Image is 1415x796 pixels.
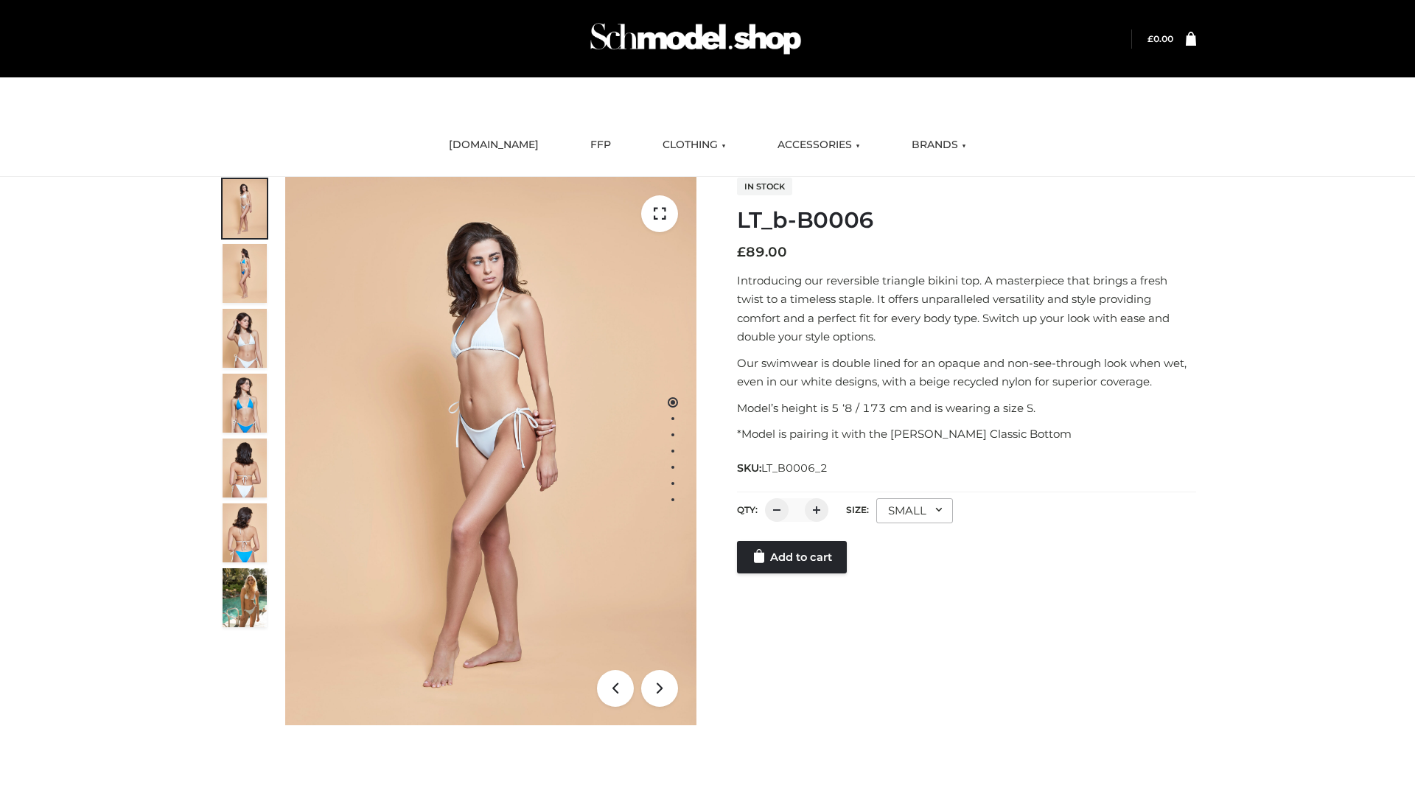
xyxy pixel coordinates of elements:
[737,271,1196,346] p: Introducing our reversible triangle bikini top. A masterpiece that brings a fresh twist to a time...
[285,177,696,725] img: LT_b-B0006
[585,10,806,68] img: Schmodel Admin 964
[223,244,267,303] img: ArielClassicBikiniTop_CloudNine_AzureSky_OW114ECO_2-scaled.jpg
[737,244,787,260] bdi: 89.00
[1147,33,1173,44] bdi: 0.00
[1147,33,1173,44] a: £0.00
[223,503,267,562] img: ArielClassicBikiniTop_CloudNine_AzureSky_OW114ECO_8-scaled.jpg
[737,207,1196,234] h1: LT_b-B0006
[1147,33,1153,44] span: £
[223,439,267,497] img: ArielClassicBikiniTop_CloudNine_AzureSky_OW114ECO_7-scaled.jpg
[766,129,871,161] a: ACCESSORIES
[876,498,953,523] div: SMALL
[438,129,550,161] a: [DOMAIN_NAME]
[737,399,1196,418] p: Model’s height is 5 ‘8 / 173 cm and is wearing a size S.
[846,504,869,515] label: Size:
[761,461,828,475] span: LT_B0006_2
[737,178,792,195] span: In stock
[223,309,267,368] img: ArielClassicBikiniTop_CloudNine_AzureSky_OW114ECO_3-scaled.jpg
[737,354,1196,391] p: Our swimwear is double lined for an opaque and non-see-through look when wet, even in our white d...
[901,129,977,161] a: BRANDS
[737,425,1196,444] p: *Model is pairing it with the [PERSON_NAME] Classic Bottom
[579,129,622,161] a: FFP
[651,129,737,161] a: CLOTHING
[223,179,267,238] img: ArielClassicBikiniTop_CloudNine_AzureSky_OW114ECO_1-scaled.jpg
[223,374,267,433] img: ArielClassicBikiniTop_CloudNine_AzureSky_OW114ECO_4-scaled.jpg
[737,541,847,573] a: Add to cart
[737,244,746,260] span: £
[737,459,829,477] span: SKU:
[223,568,267,627] img: Arieltop_CloudNine_AzureSky2.jpg
[737,504,758,515] label: QTY:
